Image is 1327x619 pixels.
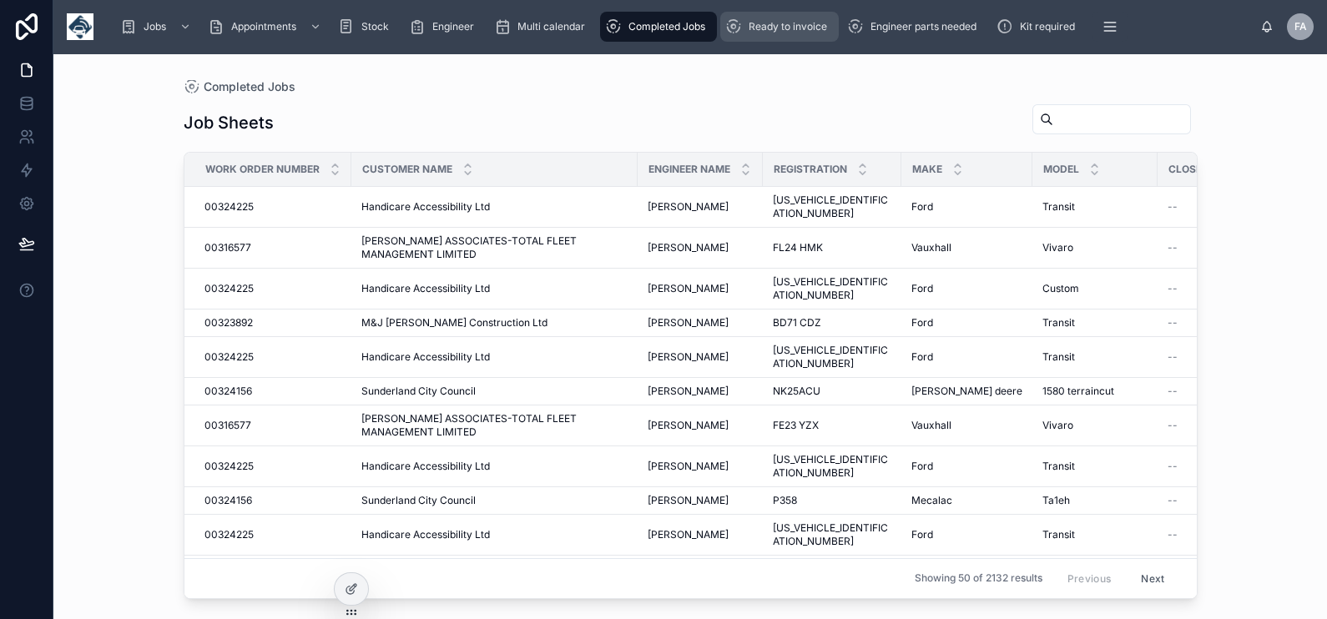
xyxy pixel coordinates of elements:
a: -- [1168,200,1290,214]
span: 00324156 [204,494,252,507]
span: [PERSON_NAME] [648,200,729,214]
a: [US_VEHICLE_IDENTIFICATION_NUMBER] [773,521,891,548]
a: -- [1168,282,1290,295]
span: Registration [774,163,847,176]
span: 00323892 [204,316,253,330]
a: 00316577 [204,419,341,432]
span: -- [1168,316,1178,330]
a: Vivaro [1042,241,1148,254]
a: [PERSON_NAME] [648,282,753,295]
span: Vivaro [1042,419,1073,432]
span: Kit required [1020,20,1075,33]
span: 00324225 [204,460,254,473]
a: -- [1168,528,1290,541]
span: Showing 50 of 2132 results [915,572,1042,586]
a: [PERSON_NAME] [648,419,753,432]
a: -- [1168,241,1290,254]
a: [PERSON_NAME] [648,460,753,473]
span: Vauxhall [911,419,951,432]
a: Transit [1042,316,1148,330]
a: 00324225 [204,200,341,214]
span: 00324156 [204,385,252,398]
span: NK25ACU [773,385,820,398]
button: Next [1129,566,1176,591]
a: Stock [333,12,401,42]
a: Sunderland City Council [361,494,628,507]
span: Engineer parts needed [870,20,976,33]
span: Work Order Number [205,163,320,176]
img: App logo [67,13,93,40]
span: [PERSON_NAME] [648,385,729,398]
span: Engineer [432,20,474,33]
span: Sunderland City Council [361,494,476,507]
a: [PERSON_NAME] [648,241,753,254]
span: [US_VEHICLE_IDENTIFICATION_NUMBER] [773,344,891,370]
span: 00316577 [204,419,251,432]
span: Handicare Accessibility Ltd [361,460,490,473]
a: Custom [1042,282,1148,295]
a: Ford [911,200,1022,214]
a: [PERSON_NAME] [648,350,753,364]
span: [PERSON_NAME] [648,419,729,432]
span: Stock [361,20,389,33]
span: Close Down Team [1168,163,1269,176]
a: Vivaro [1042,419,1148,432]
span: Transit [1042,316,1075,330]
a: NK25ACU [773,385,891,398]
span: Sunderland City Council [361,385,476,398]
span: Transit [1042,200,1075,214]
span: [PERSON_NAME] [648,460,729,473]
a: Transit [1042,460,1148,473]
a: [PERSON_NAME] ASSOCIATES-TOTAL FLEET MANAGEMENT LIMITED [361,412,628,439]
a: Engineer [404,12,486,42]
a: -- [1168,494,1290,507]
a: Completed Jobs [184,78,295,95]
a: BD71 CDZ [773,316,891,330]
a: FE23 YZX [773,419,891,432]
span: Handicare Accessibility Ltd [361,528,490,541]
span: 00324225 [204,350,254,364]
span: Transit [1042,460,1075,473]
a: 00324225 [204,350,341,364]
a: -- [1168,460,1290,473]
span: Engineer Name [648,163,730,176]
span: Appointments [231,20,296,33]
a: [PERSON_NAME] [648,494,753,507]
a: Ford [911,460,1022,473]
a: 00316577 [204,241,341,254]
span: [US_VEHICLE_IDENTIFICATION_NUMBER] [773,194,891,220]
a: Ford [911,350,1022,364]
a: Engineer parts needed [842,12,988,42]
span: 00324225 [204,528,254,541]
a: P358 [773,494,891,507]
span: 00324225 [204,282,254,295]
a: -- [1168,419,1290,432]
span: Vauxhall [911,241,951,254]
a: Vauxhall [911,241,1022,254]
a: Handicare Accessibility Ltd [361,350,628,364]
a: [US_VEHICLE_IDENTIFICATION_NUMBER] [773,275,891,302]
a: -- [1168,316,1290,330]
span: [PERSON_NAME] [648,316,729,330]
a: Multi calendar [489,12,597,42]
div: scrollable content [107,8,1260,45]
a: 00324156 [204,494,341,507]
span: -- [1168,350,1178,364]
a: FL24 HMK [773,241,891,254]
span: -- [1168,528,1178,541]
span: [PERSON_NAME] [648,494,729,507]
a: Jobs [115,12,199,42]
a: [PERSON_NAME] deere [911,385,1022,398]
span: FE23 YZX [773,419,819,432]
span: [US_VEHICLE_IDENTIFICATION_NUMBER] [773,453,891,480]
span: Handicare Accessibility Ltd [361,200,490,214]
span: Ford [911,350,933,364]
span: Custom [1042,282,1079,295]
span: Handicare Accessibility Ltd [361,350,490,364]
a: [PERSON_NAME] [648,385,753,398]
span: -- [1168,200,1178,214]
a: Sunderland City Council [361,385,628,398]
span: Transit [1042,350,1075,364]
